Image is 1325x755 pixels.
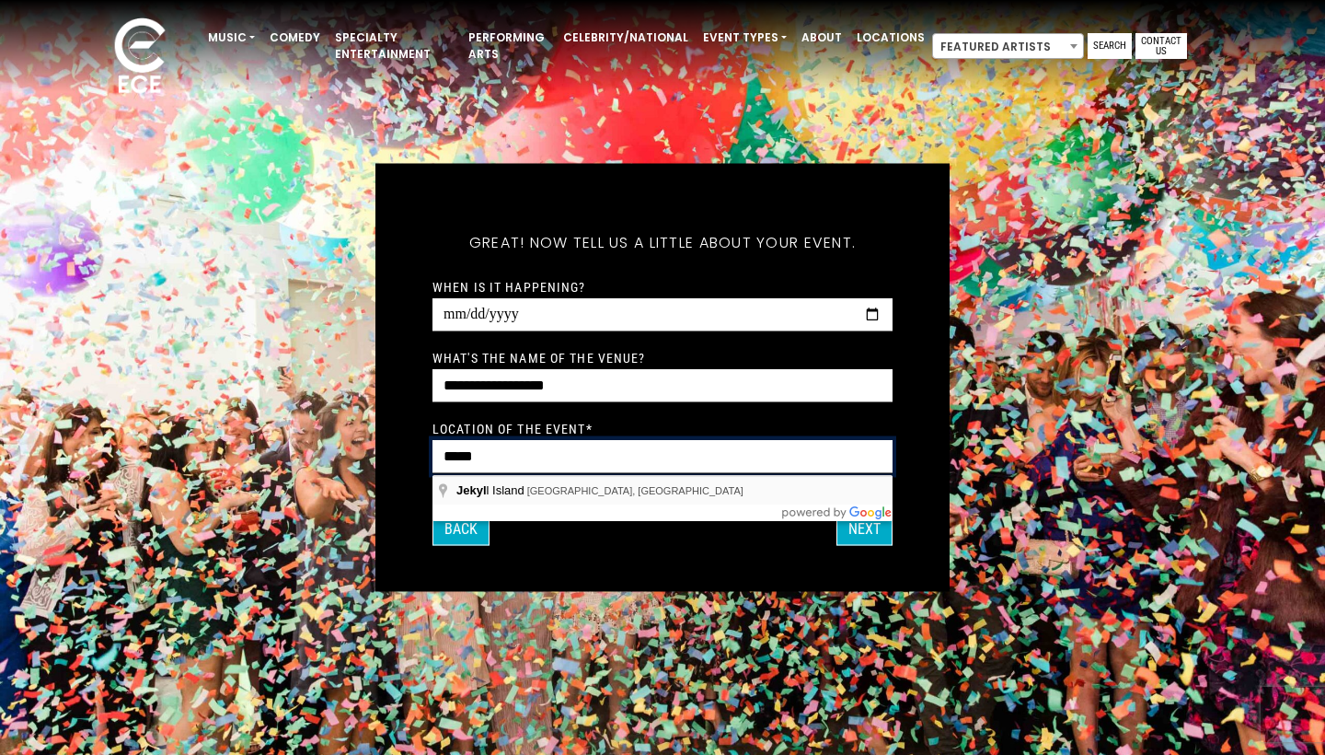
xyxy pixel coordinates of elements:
span: Featured Artists [932,33,1084,59]
a: Search [1088,33,1132,59]
span: Featured Artists [933,34,1083,60]
a: Comedy [262,22,328,53]
span: Jekyl [456,483,487,497]
a: About [794,22,849,53]
h5: Great! Now tell us a little about your event. [432,210,893,276]
span: [GEOGRAPHIC_DATA], [GEOGRAPHIC_DATA] [527,485,743,496]
a: Specialty Entertainment [328,22,461,70]
a: Locations [849,22,932,53]
a: Contact Us [1135,33,1187,59]
label: When is it happening? [432,279,586,296]
label: Location of the event [432,421,593,437]
a: Event Types [696,22,794,53]
label: What's the name of the venue? [432,350,645,366]
span: l Island [456,483,527,497]
a: Celebrity/National [556,22,696,53]
button: Next [836,513,893,546]
a: Music [201,22,262,53]
a: Performing Arts [461,22,556,70]
button: Back [432,513,490,546]
img: ece_new_logo_whitev2-1.png [94,13,186,102]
